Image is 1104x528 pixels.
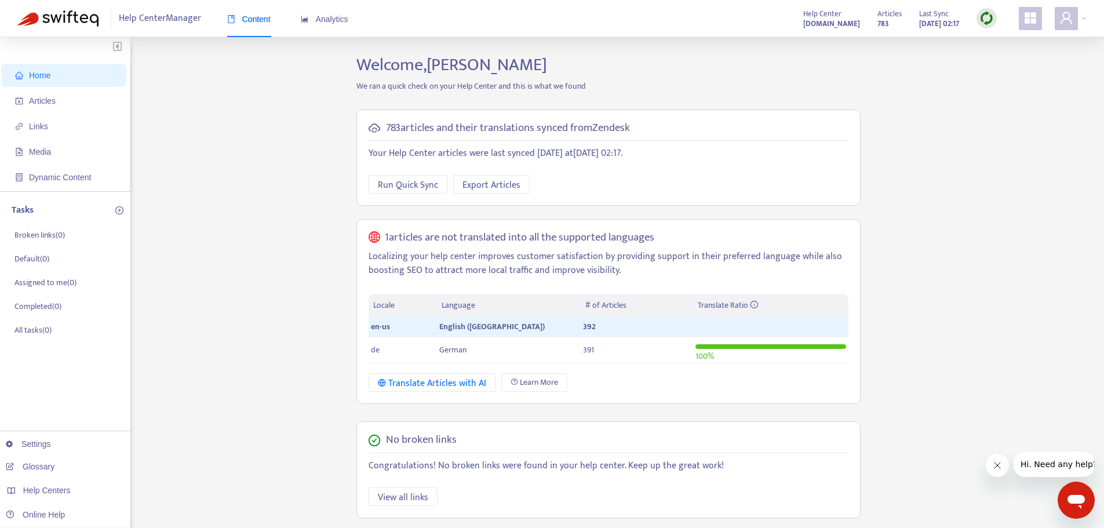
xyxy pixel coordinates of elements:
[386,122,630,135] h5: 783 articles and their translations synced from Zendesk
[877,8,902,20] span: Articles
[378,178,438,192] span: Run Quick Sync
[14,229,65,241] p: Broken links ( 0 )
[501,373,567,392] a: Learn More
[29,71,50,80] span: Home
[369,122,380,134] span: cloud-sync
[369,435,380,446] span: check-circle
[14,253,49,265] p: Default ( 0 )
[919,8,949,20] span: Last Sync
[369,294,437,317] th: Locale
[115,206,123,214] span: plus-circle
[356,50,547,79] span: Welcome, [PERSON_NAME]
[15,97,23,105] span: account-book
[15,148,23,156] span: file-image
[439,343,467,356] span: German
[369,147,848,161] p: Your Help Center articles were last synced [DATE] at [DATE] 02:17 .
[14,324,52,336] p: All tasks ( 0 )
[29,96,56,105] span: Articles
[14,276,76,289] p: Assigned to me ( 0 )
[227,14,271,24] span: Content
[12,203,34,217] p: Tasks
[803,8,841,20] span: Help Center
[437,294,581,317] th: Language
[6,439,51,449] a: Settings
[301,14,348,24] span: Analytics
[462,178,520,192] span: Export Articles
[23,486,71,495] span: Help Centers
[919,17,959,30] strong: [DATE] 02:17
[371,320,390,333] span: en-us
[439,320,545,333] span: English ([GEOGRAPHIC_DATA])
[1023,11,1037,25] span: appstore
[1058,482,1095,519] iframe: Schaltfläche zum Öffnen des Messaging-Fensters
[386,434,457,447] h5: No broken links
[583,343,594,356] span: 391
[378,490,428,505] span: View all links
[17,10,99,27] img: Swifteq
[583,320,596,333] span: 392
[348,80,869,92] p: We ran a quick check on your Help Center and this is what we found
[378,376,486,391] div: Translate Articles with AI
[369,373,495,392] button: Translate Articles with AI
[15,71,23,79] span: home
[369,487,438,506] button: View all links
[877,17,889,30] strong: 783
[698,299,844,312] div: Translate Ratio
[371,343,380,356] span: de
[453,175,530,194] button: Export Articles
[581,294,693,317] th: # of Articles
[119,8,201,30] span: Help Center Manager
[1059,11,1073,25] span: user
[227,15,235,23] span: book
[385,231,654,245] h5: 1 articles are not translated into all the supported languages
[986,454,1009,477] iframe: Nachricht schließen
[15,122,23,130] span: link
[369,459,848,473] p: Congratulations! No broken links were found in your help center. Keep up the great work!
[803,17,860,30] a: [DOMAIN_NAME]
[979,11,994,26] img: sync.dc5367851b00ba804db3.png
[369,231,380,245] span: global
[29,147,51,156] span: Media
[6,510,65,519] a: Online Help
[15,173,23,181] span: container
[301,15,309,23] span: area-chart
[29,122,48,131] span: Links
[369,250,848,278] p: Localizing your help center improves customer satisfaction by providing support in their preferre...
[6,462,54,471] a: Glossary
[695,349,714,363] span: 100 %
[520,376,558,389] span: Learn More
[7,8,83,17] span: Hi. Need any help?
[1014,451,1095,477] iframe: Nachricht vom Unternehmen
[14,300,61,312] p: Completed ( 0 )
[369,175,447,194] button: Run Quick Sync
[29,173,91,182] span: Dynamic Content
